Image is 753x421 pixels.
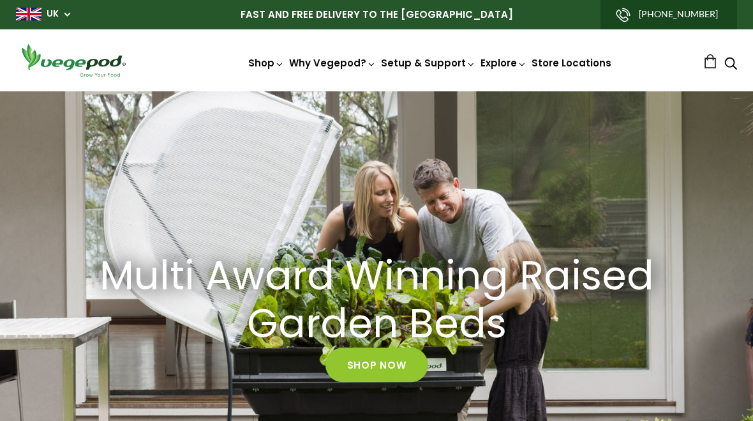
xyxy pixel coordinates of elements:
[16,42,131,79] img: Vegepod
[532,56,611,70] a: Store Locations
[381,56,475,70] a: Setup & Support
[89,252,664,348] h2: Multi Award Winning Raised Garden Beds
[16,8,41,20] img: gb_large.png
[289,56,376,70] a: Why Vegepod?
[724,58,737,72] a: Search
[47,8,59,20] a: UK
[73,252,681,348] a: Multi Award Winning Raised Garden Beds
[325,348,428,383] a: Shop Now
[248,56,284,70] a: Shop
[481,56,526,70] a: Explore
